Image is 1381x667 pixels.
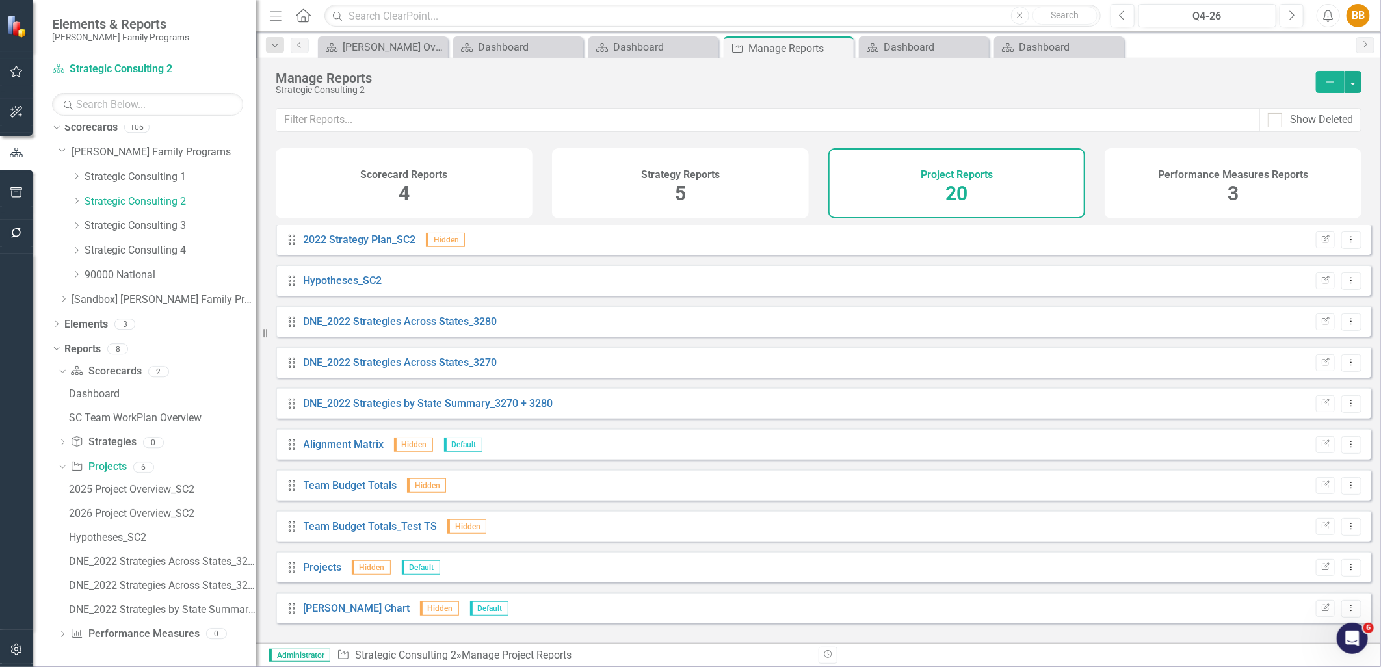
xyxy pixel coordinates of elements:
[85,218,256,233] a: Strategic Consulting 3
[613,39,715,55] div: Dashboard
[1347,4,1370,27] button: BB
[304,356,497,369] a: DNE_2022 Strategies Across States_3270
[361,169,448,181] h4: Scorecard Reports
[52,62,215,77] a: Strategic Consulting 2
[1228,182,1239,205] span: 3
[304,602,410,614] a: [PERSON_NAME] Chart
[66,479,256,500] a: 2025 Project Overview_SC2
[304,233,416,246] a: 2022 Strategy Plan_SC2
[304,520,438,532] a: Team Budget Totals_Test TS
[85,268,256,283] a: 90000 National
[1019,39,1121,55] div: Dashboard
[399,182,410,205] span: 4
[304,438,384,451] a: Alignment Matrix
[64,317,108,332] a: Elements
[675,182,686,205] span: 5
[52,93,243,116] input: Search Below...
[407,478,446,493] span: Hidden
[52,32,189,42] small: [PERSON_NAME] Family Programs
[148,366,169,377] div: 2
[69,580,256,592] div: DNE_2022 Strategies Across States_3270
[69,556,256,568] div: DNE_2022 Strategies Across States_3280
[64,342,101,357] a: Reports
[70,364,141,379] a: Scorecards
[456,39,580,55] a: Dashboard
[352,560,391,575] span: Hidden
[114,319,135,330] div: 3
[1337,623,1368,654] iframe: Intercom live chat
[304,561,342,573] a: Projects
[337,648,809,663] div: » Manage Project Reports
[64,120,118,135] a: Scorecards
[66,527,256,548] a: Hypotheses_SC2
[592,39,715,55] a: Dashboard
[1051,10,1079,20] span: Search
[304,274,382,287] a: Hypotheses_SC2
[470,601,508,616] span: Default
[143,437,164,448] div: 0
[85,194,256,209] a: Strategic Consulting 2
[69,484,256,495] div: 2025 Project Overview_SC2
[1032,7,1098,25] button: Search
[1290,112,1353,127] div: Show Deleted
[1158,169,1308,181] h4: Performance Measures Reports
[420,601,459,616] span: Hidden
[862,39,986,55] a: Dashboard
[304,397,553,410] a: DNE_2022 Strategies by State Summary_3270 + 3280
[641,169,720,181] h4: Strategy Reports
[7,15,29,38] img: ClearPoint Strategy
[69,508,256,519] div: 2026 Project Overview_SC2
[276,71,1303,85] div: Manage Reports
[69,412,256,424] div: SC Team WorkPlan Overview
[69,604,256,616] div: DNE_2022 Strategies by State Summary_3270 + 3280
[70,627,199,642] a: Performance Measures
[85,170,256,185] a: Strategic Consulting 1
[946,182,968,205] span: 20
[748,40,850,57] div: Manage Reports
[133,462,154,473] div: 6
[72,145,256,160] a: [PERSON_NAME] Family Programs
[70,435,136,450] a: Strategies
[70,460,126,475] a: Projects
[107,343,128,354] div: 8
[72,293,256,307] a: [Sandbox] [PERSON_NAME] Family Programs
[321,39,445,55] a: [PERSON_NAME] Overview
[276,85,1303,95] div: Strategic Consulting 2
[426,233,465,247] span: Hidden
[269,649,330,662] span: Administrator
[52,16,189,32] span: Elements & Reports
[921,169,993,181] h4: Project Reports
[304,315,497,328] a: DNE_2022 Strategies Across States_3280
[124,122,150,133] div: 106
[66,384,256,404] a: Dashboard
[402,560,440,575] span: Default
[206,629,227,640] div: 0
[66,575,256,596] a: DNE_2022 Strategies Across States_3270
[324,5,1101,27] input: Search ClearPoint...
[884,39,986,55] div: Dashboard
[444,438,482,452] span: Default
[66,551,256,572] a: DNE_2022 Strategies Across States_3280
[1138,4,1276,27] button: Q4-26
[1363,623,1374,633] span: 6
[276,108,1260,132] input: Filter Reports...
[66,408,256,428] a: SC Team WorkPlan Overview
[69,532,256,543] div: Hypotheses_SC2
[66,503,256,524] a: 2026 Project Overview_SC2
[304,479,397,491] a: Team Budget Totals
[478,39,580,55] div: Dashboard
[447,519,486,534] span: Hidden
[343,39,445,55] div: [PERSON_NAME] Overview
[1143,8,1272,24] div: Q4-26
[85,243,256,258] a: Strategic Consulting 4
[355,649,456,661] a: Strategic Consulting 2
[394,438,433,452] span: Hidden
[66,599,256,620] a: DNE_2022 Strategies by State Summary_3270 + 3280
[997,39,1121,55] a: Dashboard
[69,388,256,400] div: Dashboard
